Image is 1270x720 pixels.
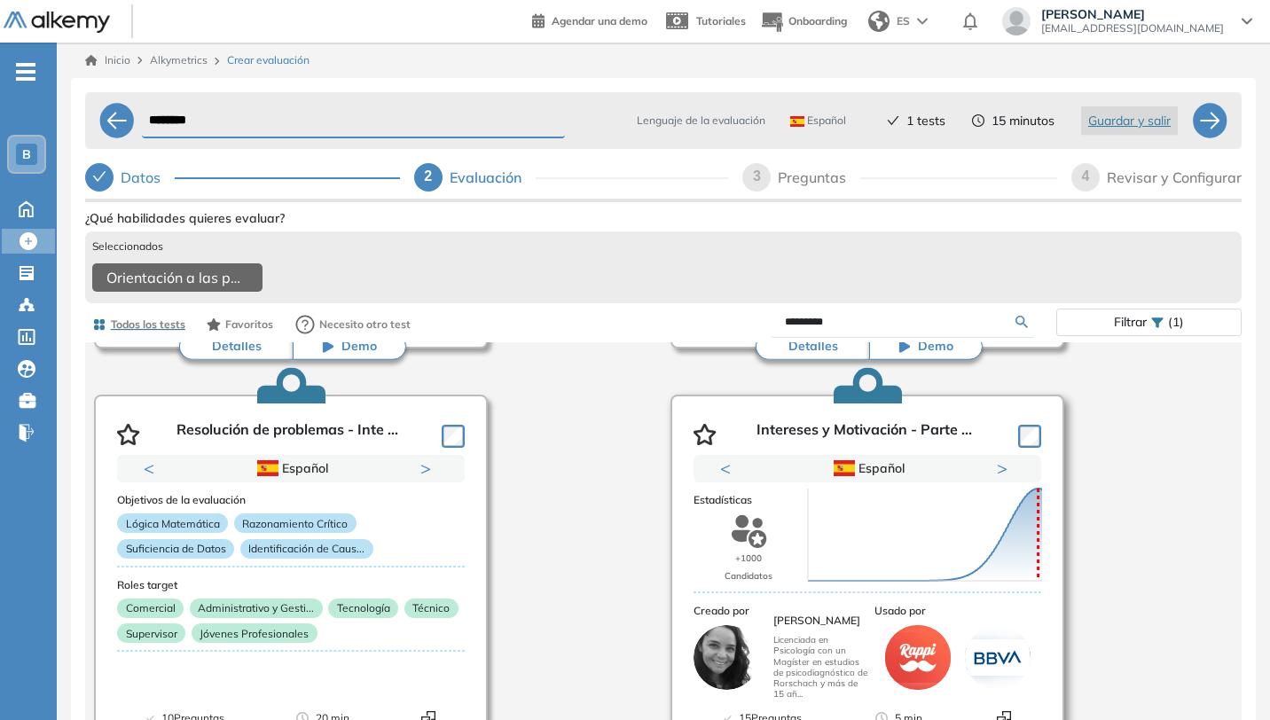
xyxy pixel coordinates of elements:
[887,114,899,127] span: check
[972,114,984,127] span: clock-circle
[450,163,536,192] div: Evaluación
[106,267,241,288] span: Orientación a las personas
[328,599,398,618] p: Tecnología
[85,52,130,68] a: Inicio
[773,635,867,700] p: Licenciada en Psicología con un Magíster en estudios de psicodiagnóstico de Rorschach y más de 15...
[756,333,869,360] button: Detalles
[117,599,184,618] p: Comercial
[270,482,291,485] button: 1
[790,116,804,127] img: ESP
[694,494,1041,506] h3: Estadísticas
[22,147,31,161] span: B
[117,623,185,643] p: Supervisor
[144,459,161,477] button: Previous
[319,317,411,333] span: Necesito otro test
[906,112,945,130] span: 1 tests
[868,11,890,32] img: world
[85,309,192,340] button: Todos los tests
[414,163,729,192] div: 2Evaluación
[85,209,285,228] span: ¿Qué habilidades quieres evaluar?
[696,14,746,27] span: Tutoriales
[965,625,1031,691] img: company-logo
[917,18,928,25] img: arrow
[897,13,910,29] span: ES
[257,460,278,476] img: ESP
[1071,163,1242,192] div: 4Revisar y Configurar
[190,599,323,618] p: Administrativo y Gesti...
[420,459,438,477] button: Next
[225,317,273,333] span: Favoritos
[4,12,110,34] img: Logo
[637,113,765,129] span: Lenguaje de la evaluación
[85,163,400,192] div: Datos
[240,539,373,559] p: Identificación de Caus...
[1041,21,1224,35] span: [EMAIL_ADDRESS][DOMAIN_NAME]
[117,539,234,559] p: Suficiencia de Datos
[92,239,163,254] span: Seleccionados
[298,482,312,485] button: 2
[552,14,647,27] span: Agendar una demo
[532,9,647,30] a: Agendar una demo
[1168,309,1184,335] span: (1)
[341,338,377,356] span: Demo
[150,53,208,67] span: Alkymetrics
[694,625,759,691] img: author-avatar
[760,3,847,41] button: Onboarding
[293,333,406,360] button: Demo
[111,317,185,333] span: Todos los tests
[790,113,846,128] span: Español
[179,333,293,360] button: Detalles
[16,70,35,74] i: -
[287,307,419,342] button: Necesito otro test
[117,494,465,506] h3: Objetivos de la evaluación
[176,421,398,448] p: Resolución de problemas - Inte ...
[757,458,978,478] div: Español
[1081,106,1178,135] button: Guardar y salir
[227,52,310,68] span: Crear evaluación
[192,623,317,643] p: Jóvenes Profesionales
[869,333,983,360] button: Demo
[773,615,867,629] h3: [PERSON_NAME]
[234,513,357,533] p: Razonamiento Crítico
[753,168,761,184] span: 3
[757,421,972,448] p: Intereses y Motivación - Parte ...
[778,163,860,192] div: Preguntas
[918,338,953,356] span: Demo
[742,163,1057,192] div: 3Preguntas
[1114,309,1147,335] span: Filtrar
[885,625,951,691] img: company-logo
[735,550,762,567] p: +1000
[788,14,847,27] span: Onboarding
[1082,168,1090,184] span: 4
[117,579,465,591] h3: Roles target
[1041,7,1224,21] span: [PERSON_NAME]
[180,458,402,478] div: Español
[200,309,280,340] button: Favoritos
[720,459,738,477] button: Previous
[92,169,106,184] span: check
[117,513,228,533] p: Lógica Matemática
[874,482,889,485] button: 2
[121,163,175,192] div: Datos
[1088,111,1171,130] span: Guardar y salir
[992,112,1054,130] span: 15 minutos
[1107,163,1242,192] div: Revisar y Configurar
[846,482,867,485] button: 1
[404,599,459,618] p: Técnico
[725,567,772,585] p: Candidatos
[424,168,432,184] span: 2
[694,605,867,617] h3: Creado por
